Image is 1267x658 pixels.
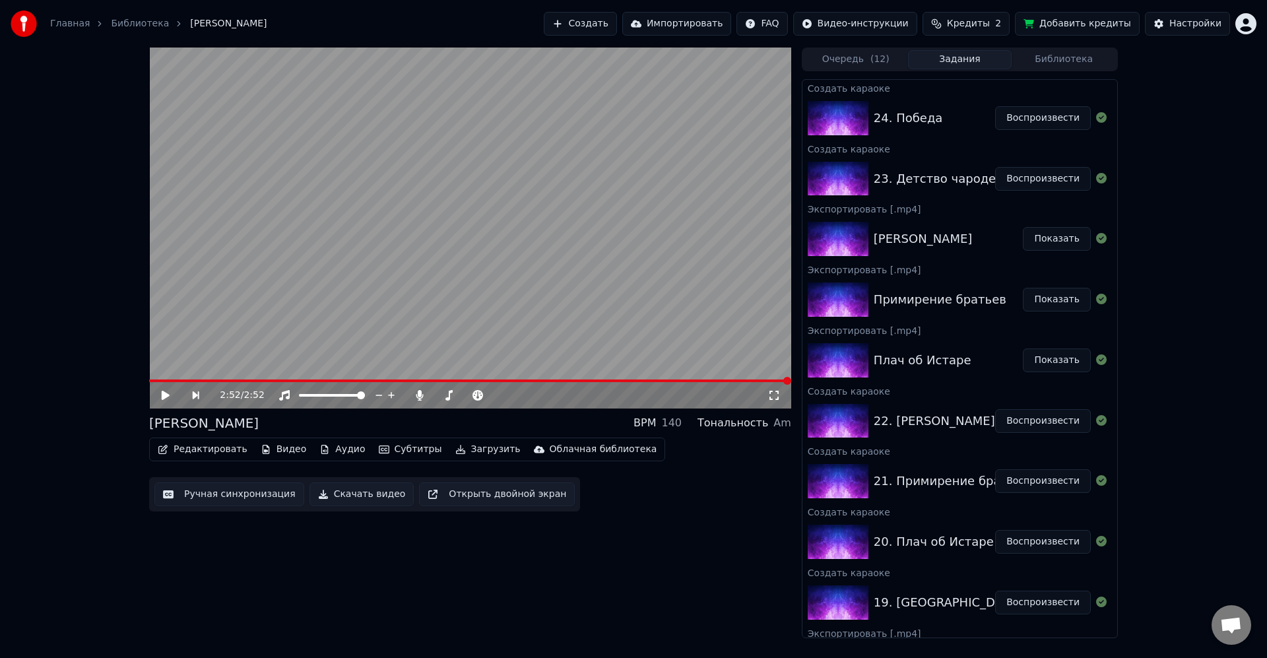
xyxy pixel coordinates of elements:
div: 20. Плач об Истаре [874,533,994,551]
div: Создать караоке [802,504,1117,519]
button: Задания [908,50,1012,69]
button: Воспроизвести [995,469,1091,493]
div: Экспортировать [.mp4] [802,201,1117,216]
div: 22. [PERSON_NAME] [874,412,995,430]
button: Создать [544,12,616,36]
div: 140 [661,415,682,431]
div: Примирение братьев [874,290,1006,309]
a: Библиотека [111,17,169,30]
button: Воспроизвести [995,106,1091,130]
div: 19. [GEOGRAPHIC_DATA] [874,593,1022,612]
div: Облачная библиотека [550,443,657,456]
div: Создать караоке [802,383,1117,399]
button: Видео-инструкции [793,12,917,36]
button: FAQ [736,12,787,36]
button: Скачать видео [309,482,414,506]
div: Создать караоке [802,564,1117,580]
button: Воспроизвести [995,591,1091,614]
div: Экспортировать [.mp4] [802,261,1117,277]
div: Настройки [1169,17,1221,30]
div: [PERSON_NAME] [874,230,973,248]
div: 23. Детство чародея [874,170,1003,188]
button: Аудио [314,440,370,459]
button: Воспроизвести [995,167,1091,191]
span: Кредиты [947,17,990,30]
button: Воспроизвести [995,409,1091,433]
button: Библиотека [1012,50,1116,69]
button: Показать [1023,348,1091,372]
nav: breadcrumb [50,17,267,30]
div: BPM [633,415,656,431]
div: Am [773,415,791,431]
div: Тональность [698,415,768,431]
img: youka [11,11,37,37]
button: Воспроизвести [995,530,1091,554]
button: Редактировать [152,440,253,459]
div: Плач об Истаре [874,351,971,370]
div: [PERSON_NAME] [149,414,259,432]
span: 2 [995,17,1001,30]
button: Добавить кредиты [1015,12,1140,36]
button: Загрузить [450,440,526,459]
button: Видео [255,440,312,459]
div: Создать караоке [802,141,1117,156]
button: Ручная синхронизация [154,482,304,506]
div: 24. Победа [874,109,943,127]
span: ( 12 ) [870,53,890,66]
button: Показать [1023,288,1091,312]
button: Открыть двойной экран [419,482,575,506]
span: 2:52 [220,389,240,402]
a: Главная [50,17,90,30]
a: Открытый чат [1212,605,1251,645]
button: Кредиты2 [923,12,1010,36]
div: Создать караоке [802,443,1117,459]
span: 2:52 [244,389,264,402]
button: Субтитры [374,440,447,459]
div: 21. Примирение братьев [874,472,1029,490]
div: Экспортировать [.mp4] [802,322,1117,338]
button: Показать [1023,227,1091,251]
span: [PERSON_NAME] [190,17,267,30]
div: Экспортировать [.mp4] [802,625,1117,641]
button: Импортировать [622,12,732,36]
button: Настройки [1145,12,1230,36]
button: Очередь [804,50,908,69]
div: / [220,389,251,402]
div: Создать караоке [802,80,1117,96]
